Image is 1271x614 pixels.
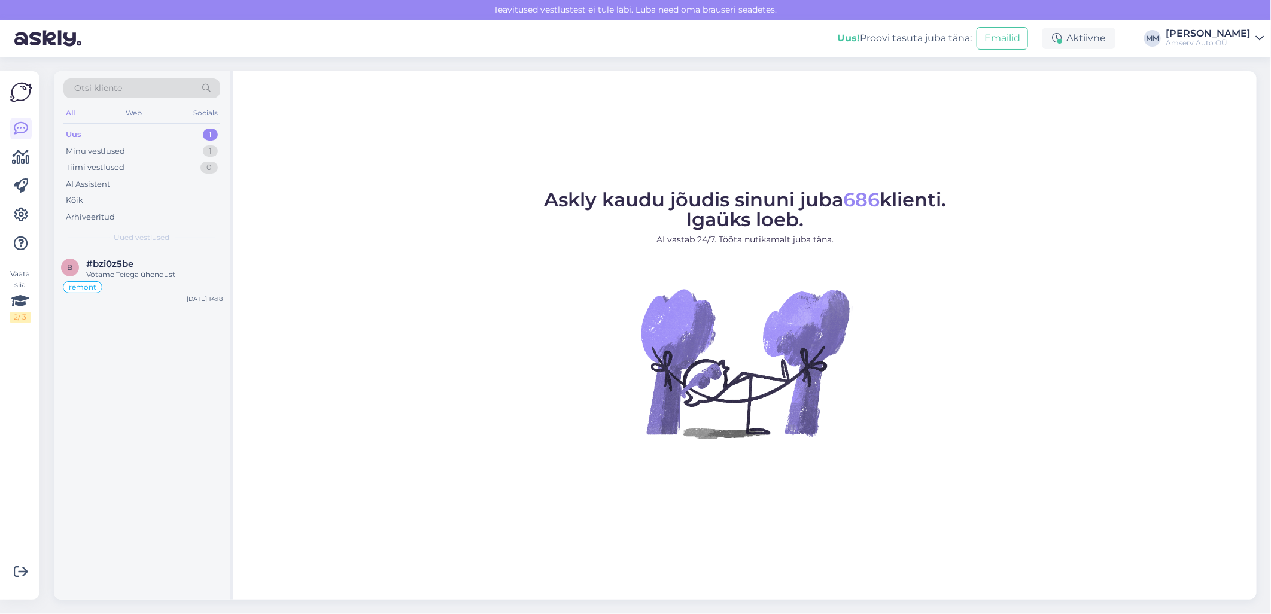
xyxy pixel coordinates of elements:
[10,269,31,323] div: Vaata siia
[63,105,77,121] div: All
[1144,30,1161,47] div: MM
[837,31,972,45] div: Proovi tasuta juba täna:
[1166,38,1251,48] div: Amserv Auto OÜ
[114,232,170,243] span: Uued vestlused
[66,194,83,206] div: Kõik
[86,269,223,280] div: Võtame Teiega ühendust
[74,82,122,95] span: Otsi kliente
[69,284,96,291] span: remont
[544,233,946,246] p: AI vastab 24/7. Tööta nutikamalt juba täna.
[10,81,32,104] img: Askly Logo
[1042,28,1115,49] div: Aktiivne
[66,162,124,174] div: Tiimi vestlused
[203,129,218,141] div: 1
[66,129,81,141] div: Uus
[191,105,220,121] div: Socials
[10,312,31,323] div: 2 / 3
[187,294,223,303] div: [DATE] 14:18
[837,32,860,44] b: Uus!
[68,263,73,272] span: b
[544,188,946,231] span: Askly kaudu jõudis sinuni juba klienti. Igaüks loeb.
[977,27,1028,50] button: Emailid
[66,178,110,190] div: AI Assistent
[637,256,853,471] img: No Chat active
[66,145,125,157] div: Minu vestlused
[1166,29,1264,48] a: [PERSON_NAME]Amserv Auto OÜ
[200,162,218,174] div: 0
[86,259,133,269] span: #bzi0z5be
[843,188,880,211] span: 686
[66,211,115,223] div: Arhiveeritud
[124,105,145,121] div: Web
[1166,29,1251,38] div: [PERSON_NAME]
[203,145,218,157] div: 1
